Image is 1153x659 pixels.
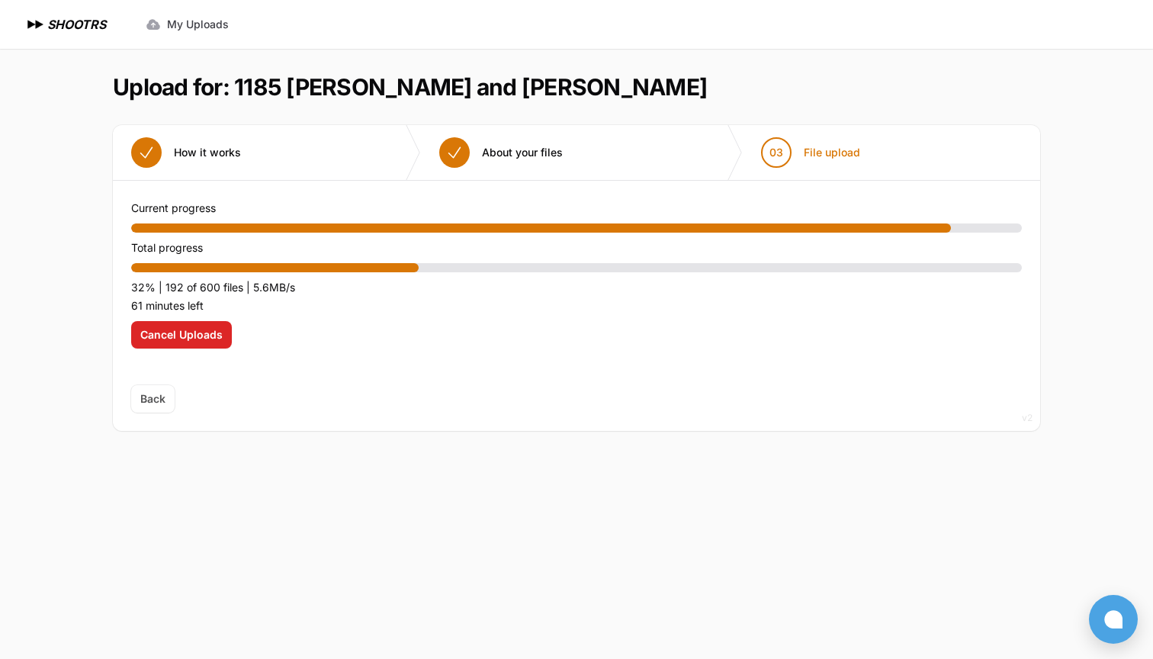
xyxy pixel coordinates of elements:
[804,145,860,160] span: File upload
[1022,409,1033,427] div: v2
[24,15,106,34] a: SHOOTRS SHOOTRS
[136,11,238,38] a: My Uploads
[47,15,106,34] h1: SHOOTRS
[743,125,878,180] button: 03 File upload
[113,125,259,180] button: How it works
[113,73,707,101] h1: Upload for: 1185 [PERSON_NAME] and [PERSON_NAME]
[174,145,241,160] span: How it works
[131,321,232,349] button: Cancel Uploads
[421,125,581,180] button: About your files
[131,297,1022,315] p: 61 minutes left
[482,145,563,160] span: About your files
[131,278,1022,297] p: 32% | 192 of 600 files | 5.6MB/s
[131,239,1022,257] p: Total progress
[769,145,783,160] span: 03
[131,199,1022,217] p: Current progress
[24,15,47,34] img: SHOOTRS
[140,327,223,342] span: Cancel Uploads
[1089,595,1138,644] button: Open chat window
[167,17,229,32] span: My Uploads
